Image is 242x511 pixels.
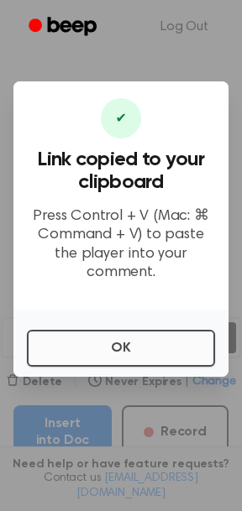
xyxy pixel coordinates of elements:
[17,11,112,44] a: Beep
[144,7,225,47] a: Log Out
[27,330,215,367] button: OK
[27,207,215,283] p: Press Control + V (Mac: ⌘ Command + V) to paste the player into your comment.
[101,98,141,138] div: ✔
[27,149,215,194] h3: Link copied to your clipboard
